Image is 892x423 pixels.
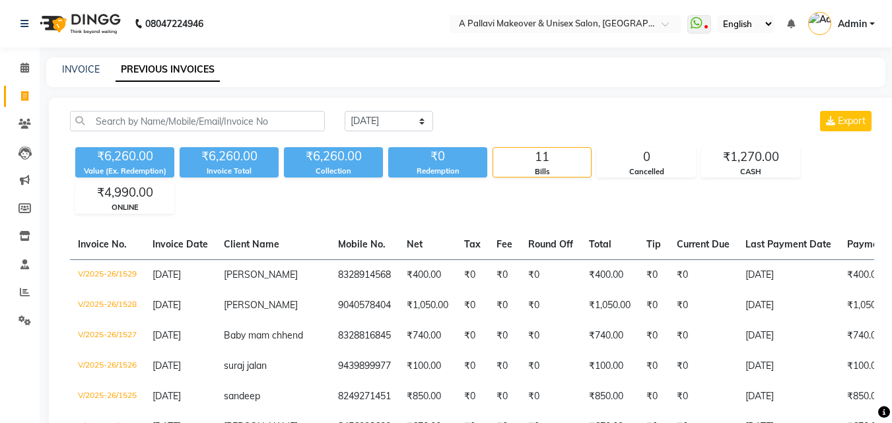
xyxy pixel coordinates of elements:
span: Client Name [224,238,279,250]
div: Value (Ex. Redemption) [75,166,174,177]
td: ₹850.00 [399,381,456,412]
td: ₹0 [489,381,520,412]
span: Invoice Date [153,238,208,250]
a: PREVIOUS INVOICES [116,58,220,82]
span: Current Due [677,238,730,250]
td: [DATE] [738,321,839,351]
td: [DATE] [738,381,839,412]
div: ONLINE [76,202,174,213]
td: [DATE] [738,290,839,321]
td: ₹0 [638,259,669,290]
div: ₹1,270.00 [702,148,800,166]
td: 8249271451 [330,381,399,412]
td: V/2025-26/1529 [70,259,145,290]
span: [PERSON_NAME] [224,269,298,280]
td: ₹0 [669,351,738,381]
td: V/2025-26/1527 [70,321,145,351]
b: 08047224946 [145,5,203,42]
td: ₹0 [520,259,581,290]
span: Tip [646,238,661,250]
td: ₹0 [489,351,520,381]
td: ₹0 [456,321,489,351]
td: ₹0 [638,290,669,321]
span: Invoice No. [78,238,127,250]
span: Total [589,238,611,250]
span: [PERSON_NAME] [224,299,298,311]
td: ₹0 [456,351,489,381]
td: ₹0 [456,381,489,412]
td: ₹0 [456,259,489,290]
td: ₹0 [669,259,738,290]
td: ₹0 [669,321,738,351]
span: Net [407,238,423,250]
div: ₹0 [388,147,487,166]
span: [DATE] [153,299,181,311]
span: Fee [497,238,512,250]
div: ₹6,260.00 [284,147,383,166]
span: [DATE] [153,390,181,402]
div: 0 [598,148,695,166]
span: Admin [838,17,867,31]
button: Export [820,111,872,131]
span: suraj jalan [224,360,267,372]
div: Invoice Total [180,166,279,177]
td: ₹100.00 [581,351,638,381]
td: ₹0 [669,290,738,321]
div: ₹6,260.00 [75,147,174,166]
td: ₹0 [520,290,581,321]
td: ₹850.00 [581,381,638,412]
td: ₹0 [520,321,581,351]
span: Baby mam chhend [224,329,303,341]
td: ₹0 [489,290,520,321]
td: ₹1,050.00 [399,290,456,321]
div: Collection [284,166,383,177]
td: [DATE] [738,259,839,290]
td: ₹0 [520,381,581,412]
a: INVOICE [62,63,100,75]
td: ₹0 [520,351,581,381]
span: [DATE] [153,360,181,372]
span: Last Payment Date [745,238,831,250]
td: ₹0 [456,290,489,321]
div: Bills [493,166,591,178]
td: V/2025-26/1528 [70,290,145,321]
td: ₹100.00 [399,351,456,381]
td: V/2025-26/1525 [70,381,145,412]
td: ₹0 [638,381,669,412]
td: ₹0 [638,321,669,351]
div: Cancelled [598,166,695,178]
div: Redemption [388,166,487,177]
td: ₹0 [638,351,669,381]
div: CASH [702,166,800,178]
img: Admin [808,12,831,35]
div: 11 [493,148,591,166]
td: ₹0 [669,381,738,412]
td: ₹0 [489,259,520,290]
td: 9439899977 [330,351,399,381]
span: Export [838,115,866,127]
td: 8328914568 [330,259,399,290]
div: ₹6,260.00 [180,147,279,166]
input: Search by Name/Mobile/Email/Invoice No [70,111,325,131]
td: ₹1,050.00 [581,290,638,321]
span: [DATE] [153,269,181,280]
td: ₹400.00 [581,259,638,290]
span: sandeep [224,390,260,402]
td: V/2025-26/1526 [70,351,145,381]
td: [DATE] [738,351,839,381]
td: 9040578404 [330,290,399,321]
span: [DATE] [153,329,181,341]
img: logo [34,5,124,42]
td: ₹740.00 [399,321,456,351]
td: ₹0 [489,321,520,351]
td: ₹740.00 [581,321,638,351]
span: Round Off [528,238,573,250]
span: Tax [464,238,481,250]
td: 8328816845 [330,321,399,351]
td: ₹400.00 [399,259,456,290]
div: ₹4,990.00 [76,183,174,202]
span: Mobile No. [338,238,386,250]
